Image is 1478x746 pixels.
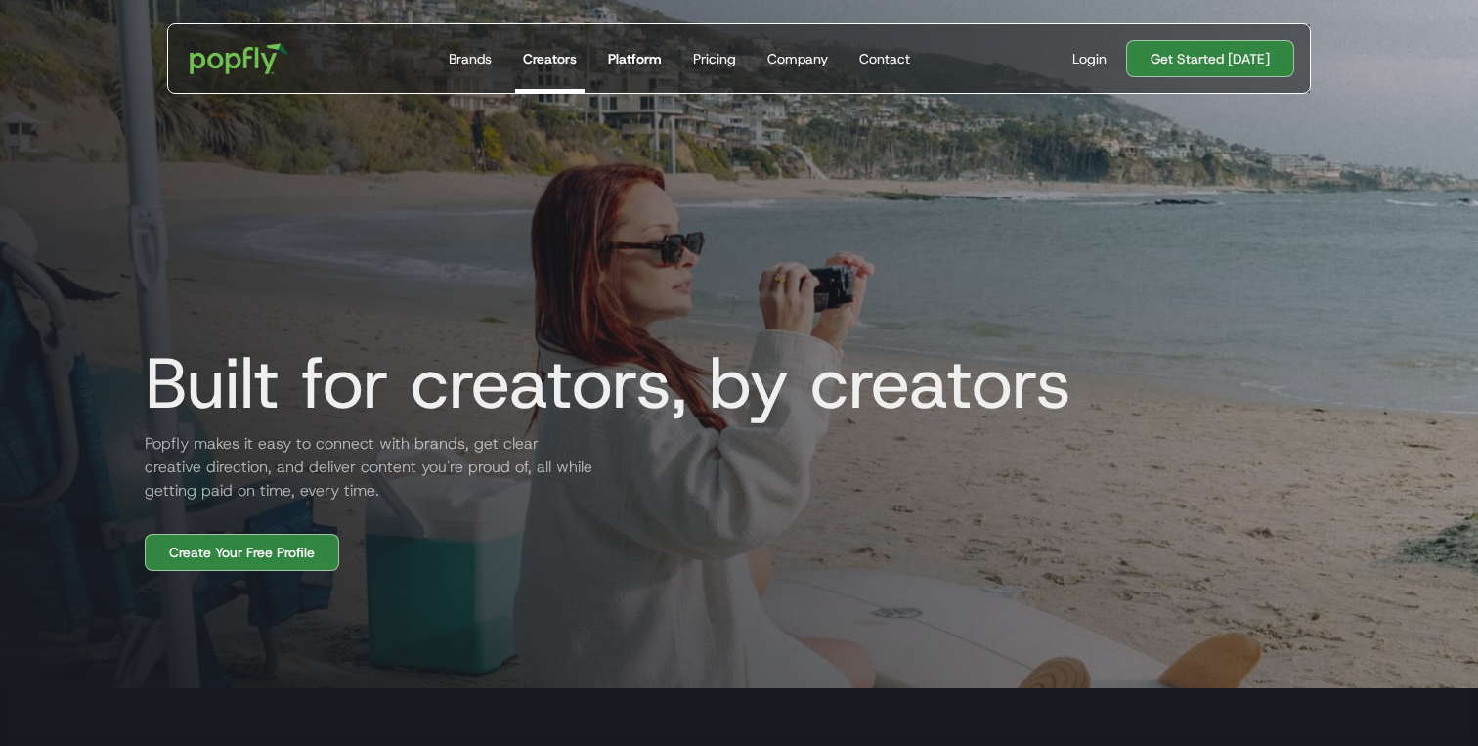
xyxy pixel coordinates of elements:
[523,49,577,68] div: Creators
[1065,49,1114,68] a: Login
[1072,49,1107,68] div: Login
[129,432,598,503] h2: Popfly makes it easy to connect with brands, get clear creative direction, and deliver content yo...
[851,24,918,93] a: Contact
[685,24,744,93] a: Pricing
[129,344,1071,422] h1: Built for creators, by creators
[145,534,339,571] a: Create Your Free Profile
[600,24,670,93] a: Platform
[767,49,828,68] div: Company
[693,49,736,68] div: Pricing
[515,24,585,93] a: Creators
[1126,40,1294,77] a: Get Started [DATE]
[176,29,302,88] a: home
[760,24,836,93] a: Company
[859,49,910,68] div: Contact
[608,49,662,68] div: Platform
[449,49,492,68] div: Brands
[441,24,500,93] a: Brands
